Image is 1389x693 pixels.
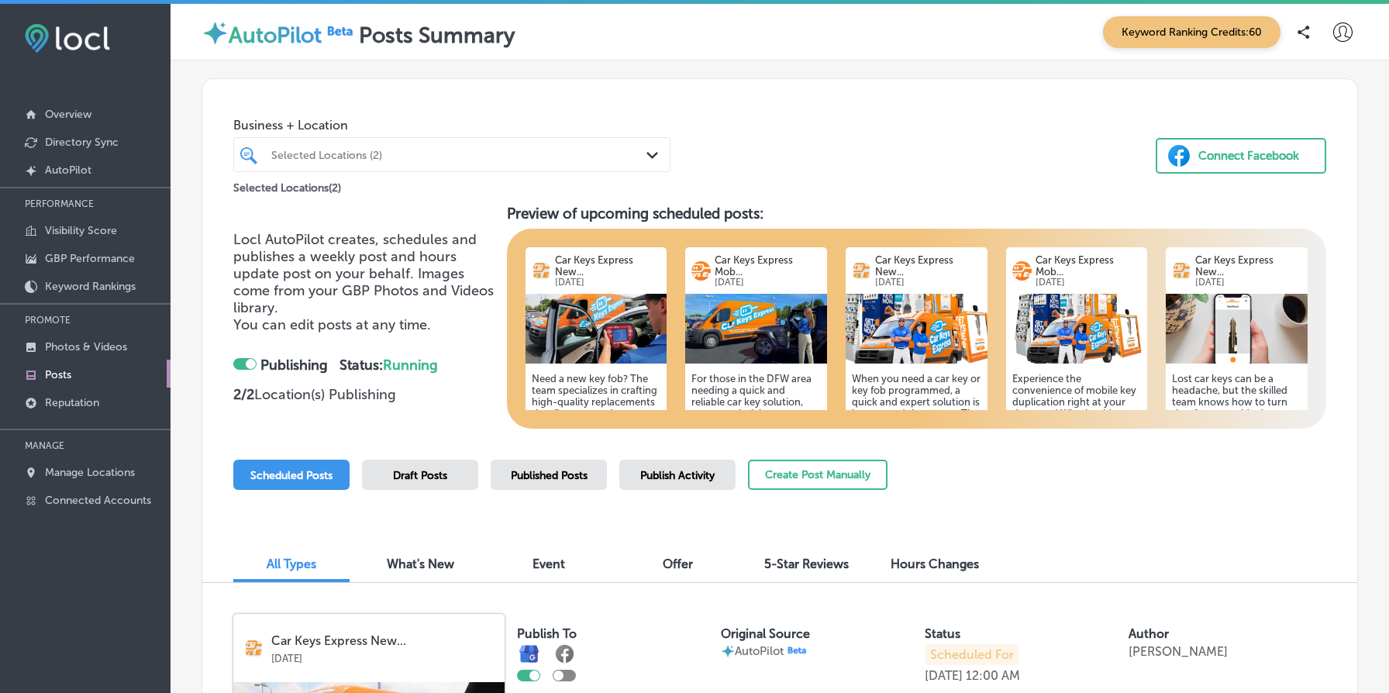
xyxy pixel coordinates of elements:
[735,644,811,658] p: AutoPilot
[555,254,661,278] p: Car Keys Express New...
[1172,261,1191,281] img: logo
[875,254,981,278] p: Car Keys Express New...
[250,469,333,482] span: Scheduled Posts
[45,224,117,237] p: Visibility Score
[359,22,515,48] label: Posts Summary
[45,494,151,507] p: Connected Accounts
[202,19,229,47] img: autopilot-icon
[784,644,811,656] img: Beta
[852,261,871,281] img: logo
[511,469,588,482] span: Published Posts
[271,634,494,648] p: Car Keys Express New...
[691,261,711,281] img: logo
[685,294,827,364] img: 2588a980-bc17-42f4-925c-5fd8e9970642f399b68d-27e4-4e36-a53f-d236a7b69718CKETech2Woman.jpg
[1166,294,1308,364] img: 5369e1bd-289d-45da-92aa-ed1cc8d5325eScreenshot2025-06-24at092507.png
[663,557,693,571] span: Offer
[852,373,981,547] h5: When you need a car key or key fob programmed, a quick and expert solution is just around the cor...
[640,469,715,482] span: Publish Activity
[715,278,821,288] p: [DATE]
[966,668,1020,683] p: 12:00 AM
[533,557,565,571] span: Event
[387,557,454,571] span: What's New
[45,396,99,409] p: Reputation
[555,278,661,288] p: [DATE]
[25,24,110,53] img: fda3e92497d09a02dc62c9cd864e3231.png
[383,357,438,374] span: Running
[1195,278,1301,288] p: [DATE]
[764,557,849,571] span: 5-Star Reviews
[1006,294,1148,364] img: 45090b68-3e09-4025-b7bf-2cba52a518e9cke-key-solutions.jpg
[322,22,359,39] img: Beta
[267,557,316,571] span: All Types
[233,231,494,316] span: Locl AutoPilot creates, schedules and publishes a weekly post and hours update post on your behal...
[532,261,551,281] img: logo
[45,252,135,265] p: GBP Performance
[1036,278,1142,288] p: [DATE]
[271,648,494,664] p: [DATE]
[517,626,577,641] label: Publish To
[1156,138,1326,174] button: Connect Facebook
[715,254,821,278] p: Car Keys Express Mob...
[244,639,264,658] img: logo
[721,626,810,641] label: Original Source
[233,386,254,403] strong: 2 / 2
[1012,261,1032,281] img: logo
[925,626,960,641] label: Status
[526,294,667,364] img: e391b9bc-45cd-493e-b661-c6a8a2635f0f74e674f1-0ef1-43a7-a4da-805e37316849TechProgrammingClos.jpg
[45,280,136,293] p: Keyword Rankings
[1012,373,1142,547] h5: Experience the convenience of mobile key duplication right at your doorstep! Whether it's a spare...
[691,373,821,547] h5: For those in the DFW area needing a quick and reliable car key solution, expert technicians are r...
[45,136,119,149] p: Directory Sync
[260,357,328,374] strong: Publishing
[875,278,981,288] p: [DATE]
[748,460,888,490] button: Create Post Manually
[45,164,91,177] p: AutoPilot
[1198,144,1299,167] div: Connect Facebook
[1195,254,1301,278] p: Car Keys Express New...
[233,118,670,133] span: Business + Location
[925,644,1019,665] p: Scheduled For
[233,175,341,195] p: Selected Locations ( 2 )
[45,108,91,121] p: Overview
[45,368,71,381] p: Posts
[339,357,438,374] strong: Status:
[532,373,661,547] h5: Need a new key fob? The team specializes in crafting high-quality replacements that fit your need...
[1129,626,1169,641] label: Author
[925,668,963,683] p: [DATE]
[233,386,495,403] p: Location(s) Publishing
[1036,254,1142,278] p: Car Keys Express Mob...
[1129,644,1228,659] p: [PERSON_NAME]
[271,148,648,161] div: Selected Locations (2)
[229,22,322,48] label: AutoPilot
[1172,373,1301,547] h5: Lost car keys can be a headache, but the skilled team knows how to turn that frown upside down. Q...
[846,294,987,364] img: 8a2a0b5d-8f79-4856-90f5-56024d4bfac6Screenshot2025-06-24at092811.png
[393,469,447,482] span: Draft Posts
[721,644,735,658] img: autopilot-icon
[45,466,135,479] p: Manage Locations
[507,205,1327,222] h3: Preview of upcoming scheduled posts:
[891,557,979,571] span: Hours Changes
[233,316,431,333] span: You can edit posts at any time.
[45,340,127,353] p: Photos & Videos
[1103,16,1280,48] span: Keyword Ranking Credits: 60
